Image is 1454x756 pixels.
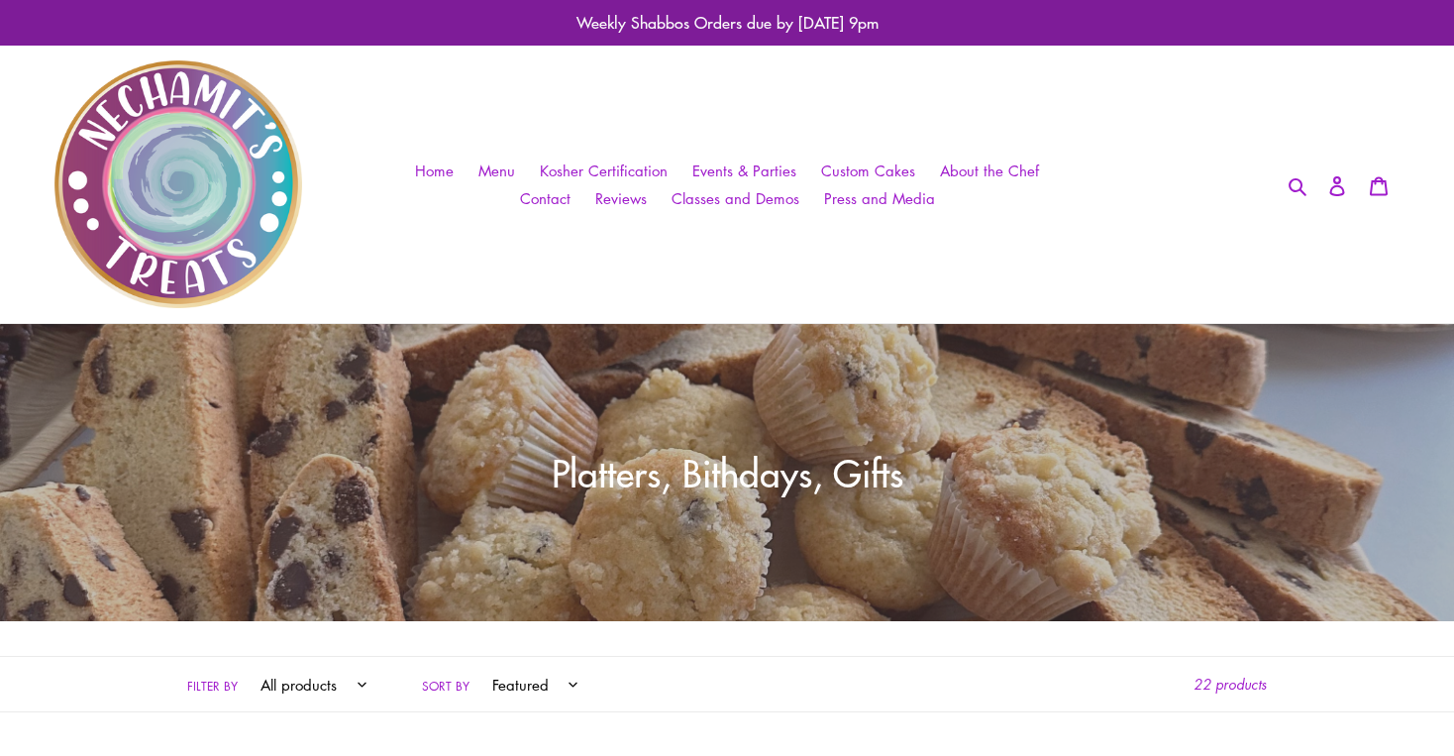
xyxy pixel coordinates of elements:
span: About the Chef [940,161,1039,181]
a: About the Chef [930,157,1049,185]
label: Filter by [187,678,238,696]
span: Reviews [595,188,647,209]
span: Contact [520,188,571,209]
span: Kosher Certification [540,161,668,181]
span: Menu [478,161,515,181]
label: Sort by [422,678,469,696]
span: Events & Parties [692,161,796,181]
a: Contact [510,184,580,213]
span: Press and Media [824,188,935,209]
img: Nechamit&#39;s Treats [54,60,302,308]
span: Classes and Demos [672,188,799,209]
a: Custom Cakes [811,157,925,185]
span: Platters, Bithdays, Gifts [552,447,903,497]
a: Events & Parties [682,157,806,185]
a: Classes and Demos [662,184,809,213]
span: 22 products [1194,674,1267,694]
a: Menu [468,157,525,185]
a: Reviews [585,184,657,213]
a: Press and Media [814,184,945,213]
span: Custom Cakes [821,161,915,181]
a: Kosher Certification [530,157,677,185]
span: Home [415,161,454,181]
a: Home [405,157,464,185]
